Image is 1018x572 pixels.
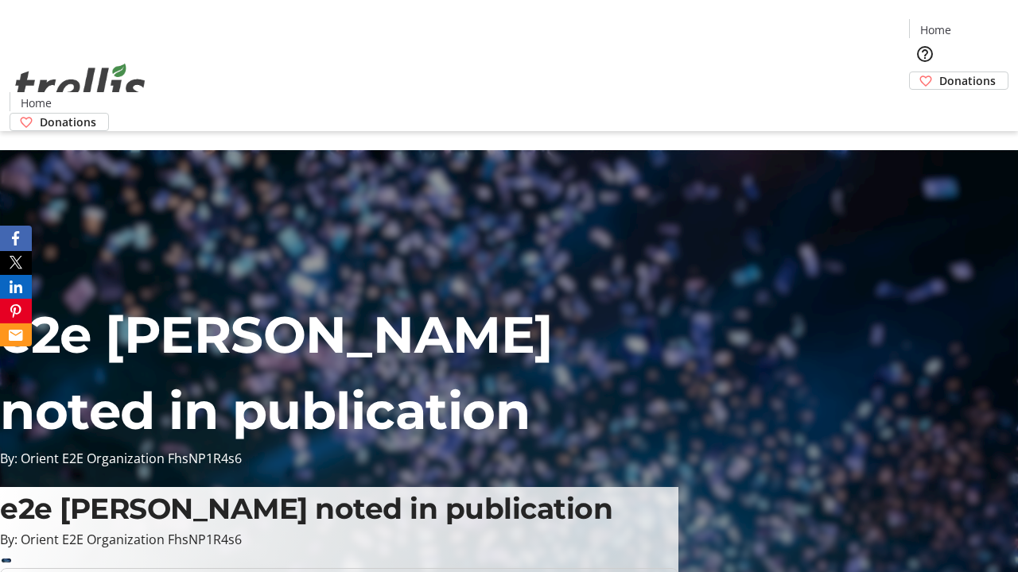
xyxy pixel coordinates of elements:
a: Home [910,21,961,38]
span: Home [21,95,52,111]
span: Donations [40,114,96,130]
button: Help [909,38,941,70]
img: Orient E2E Organization FhsNP1R4s6's Logo [10,46,151,126]
a: Home [10,95,61,111]
a: Donations [10,113,109,131]
span: Donations [939,72,996,89]
button: Cart [909,90,941,122]
span: Home [920,21,951,38]
a: Donations [909,71,1008,90]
